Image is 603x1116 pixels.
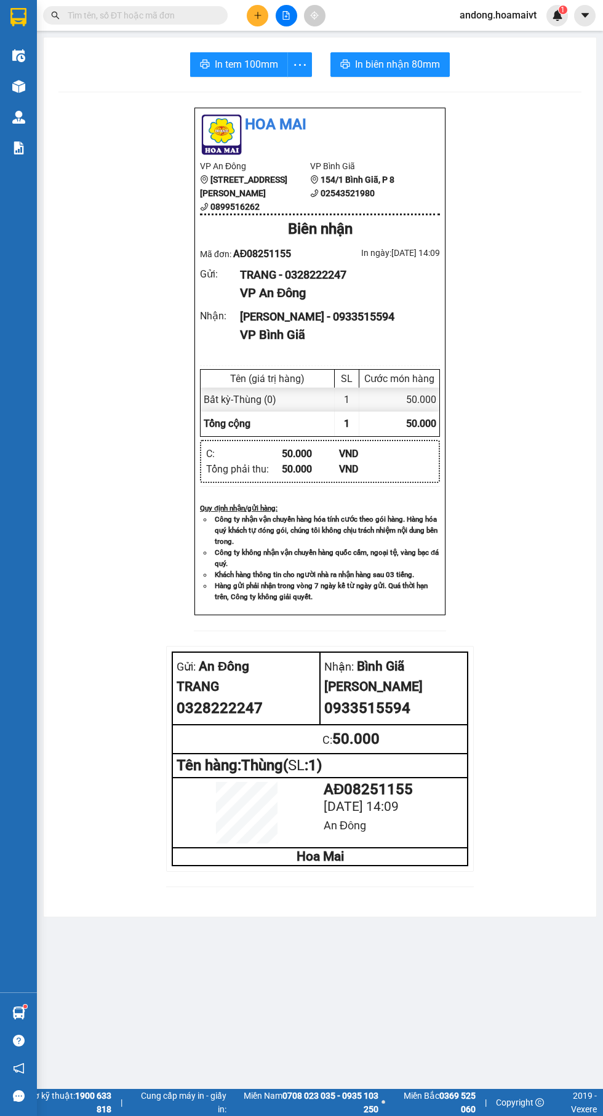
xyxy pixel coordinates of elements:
sup: 1 [23,1005,27,1008]
span: | [485,1096,487,1109]
span: Miền Nam [230,1089,378,1116]
span: C : [322,733,332,746]
span: Bất kỳ - Thùng (0) [204,394,276,405]
strong: Công ty nhận vận chuyển hàng hóa tính cước theo gói hàng. Hàng hóa quý khách tự đóng gói, chúng t... [215,515,437,546]
li: Hoa Mai [200,113,440,137]
img: warehouse-icon [12,1006,25,1019]
button: plus [247,5,268,26]
strong: Hàng gửi phải nhận trong vòng 7 ngày kể từ ngày gửi. Quá thời hạn trên, Công ty không g... [215,581,428,601]
div: VND [339,461,396,477]
span: 1 [561,6,565,14]
div: Tên hàng: Thùng ( : 1 ) [177,758,463,773]
span: more [288,57,311,73]
div: TRANG [177,677,316,697]
div: 50.000 [322,728,465,751]
span: plus [254,11,262,20]
span: ⚪️ [381,1100,385,1105]
div: 0328222247 [177,697,316,720]
div: Bình Giã [324,656,463,677]
img: logo-vxr [10,8,26,26]
strong: Khách hàng thông tin cho người nhà ra nhận hàng sau 03 tiếng. [215,570,414,579]
span: printer [200,59,210,71]
span: search [51,11,60,20]
div: 0933515594 [324,697,463,720]
span: andong.hoamaivt [450,7,546,23]
div: C : [206,446,282,461]
img: logo.jpg [200,113,243,156]
strong: 0708 023 035 - 0935 103 250 [282,1091,378,1114]
button: caret-down [574,5,596,26]
span: aim [310,11,319,20]
div: Tổng phải thu : [206,461,282,477]
div: An Đông [324,817,463,834]
div: [PERSON_NAME] - 0933515594 [240,308,440,325]
span: | [121,1096,122,1109]
li: VP An Đông [200,159,310,173]
div: AĐ08251155 [324,782,463,797]
img: solution-icon [12,141,25,154]
div: 1 [335,388,359,412]
span: copyright [535,1098,544,1107]
div: SL [338,373,356,385]
div: 50.000 [359,388,439,412]
td: Hoa Mai [172,848,468,866]
div: TRANG - 0328222247 [240,266,440,284]
div: In ngày: [DATE] 14:09 [320,246,440,260]
div: [PERSON_NAME] [324,677,463,697]
span: caret-down [580,10,591,21]
div: An Đông [177,656,316,677]
button: printerIn tem 100mm [190,52,288,77]
img: warehouse-icon [12,80,25,93]
span: Tổng cộng [204,418,250,429]
div: Mã đơn: [200,246,320,261]
div: Biên nhận [200,218,440,241]
span: notification [13,1062,25,1074]
button: printerIn biên nhận 80mm [330,52,450,77]
span: SL [288,757,305,774]
button: aim [304,5,325,26]
div: VND [339,446,396,461]
div: 50.000 [282,446,339,461]
div: VP An Đông [240,284,440,303]
img: warehouse-icon [12,111,25,124]
span: file-add [282,11,290,20]
span: environment [200,175,209,184]
span: question-circle [13,1035,25,1046]
span: phone [200,202,209,211]
img: icon-new-feature [552,10,563,21]
div: Tên (giá trị hàng) [204,373,331,385]
span: Nhận: [324,660,354,673]
li: VP Bình Giã [310,159,420,173]
button: file-add [276,5,297,26]
span: phone [310,189,319,197]
span: In biên nhận 80mm [355,57,440,72]
sup: 1 [559,6,567,14]
b: [STREET_ADDRESS][PERSON_NAME] [200,175,287,198]
span: 50.000 [406,418,436,429]
span: printer [340,59,350,71]
div: [DATE] 14:09 [324,797,463,817]
span: 1 [344,418,349,429]
div: Nhận : [200,308,240,324]
div: Cước món hàng [362,373,436,385]
b: 02543521980 [321,188,375,198]
b: 154/1 Bình Giã, P 8 [321,175,394,185]
strong: Công ty không nhận vận chuyển hàng quốc cấm, ngoại tệ, vàng bạc đá quý. [215,548,439,568]
div: 50.000 [282,461,339,477]
div: VP Bình Giã [240,325,440,345]
span: message [13,1090,25,1102]
span: In tem 100mm [215,57,278,72]
b: 0899516262 [210,202,260,212]
button: more [287,52,312,77]
div: Quy định nhận/gửi hàng : [200,503,440,514]
strong: 0369 525 060 [439,1091,476,1114]
span: Gửi: [177,660,196,673]
span: environment [310,175,319,184]
span: AĐ08251155 [233,248,292,260]
strong: 1900 633 818 [75,1091,111,1114]
span: Cung cấp máy in - giấy in: [132,1089,226,1116]
input: Tìm tên, số ĐT hoặc mã đơn [68,9,213,22]
div: Gửi : [200,266,240,282]
img: warehouse-icon [12,49,25,62]
span: Miền Bắc [388,1089,476,1116]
